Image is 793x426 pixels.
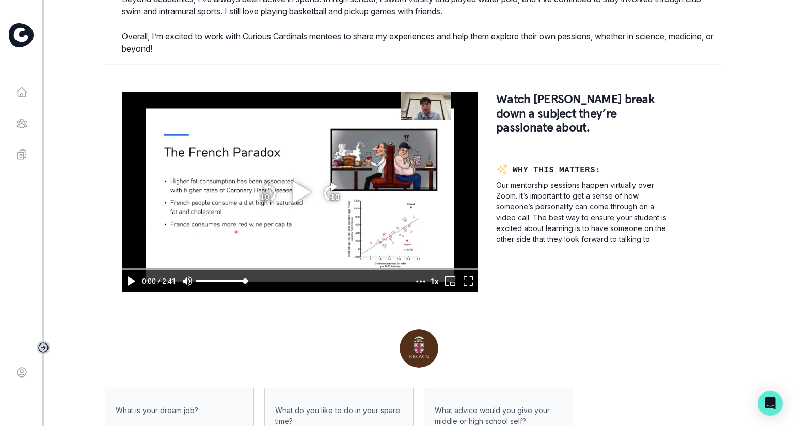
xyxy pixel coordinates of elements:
[37,341,50,354] button: Toggle sidebar
[9,23,34,47] img: Curious Cardinals Logo
[400,329,438,368] img: Brown University
[122,30,716,55] p: Overall, I’m excited to work with Curious Cardinals mentees to share my experiences and help them...
[513,163,600,175] p: WHY THIS MATTERS:
[758,391,783,416] div: Open Intercom Messenger
[496,179,674,244] p: Our mentorship sessions happen virtually over Zoom. It’s important to get a sense of how someone’...
[116,405,198,416] p: What is your dream job?
[496,92,674,135] p: Watch [PERSON_NAME] break down a subject they’re passionate about.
